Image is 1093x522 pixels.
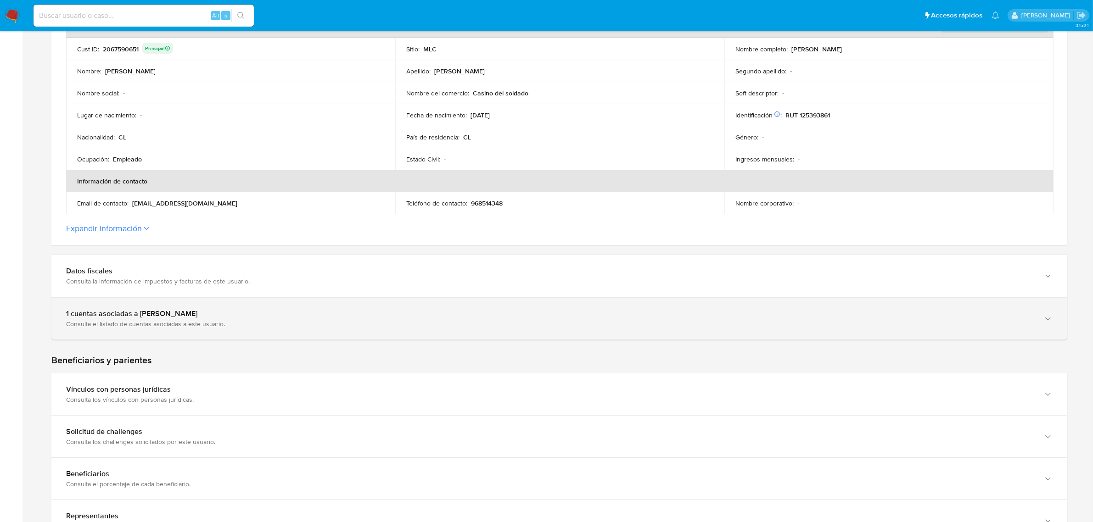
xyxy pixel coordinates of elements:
input: Buscar usuario o caso... [34,10,254,22]
a: Salir [1076,11,1086,20]
p: camilafernanda.paredessaldano@mercadolibre.cl [1021,11,1073,20]
span: Accesos rápidos [931,11,982,20]
span: 3.152.1 [1076,22,1088,29]
span: Alt [212,11,219,20]
span: s [224,11,227,20]
a: Notificaciones [992,11,999,19]
button: search-icon [231,9,250,22]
